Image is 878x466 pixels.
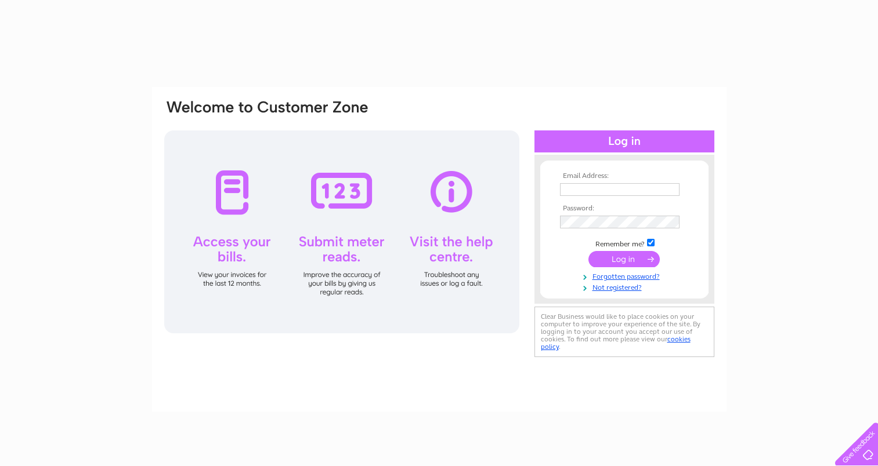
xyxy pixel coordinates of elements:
a: Not registered? [560,281,692,292]
input: Submit [588,251,660,267]
th: Email Address: [557,172,692,180]
div: Clear Business would like to place cookies on your computer to improve your experience of the sit... [534,307,714,357]
a: cookies policy [541,335,691,351]
a: Forgotten password? [560,270,692,281]
td: Remember me? [557,237,692,249]
th: Password: [557,205,692,213]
